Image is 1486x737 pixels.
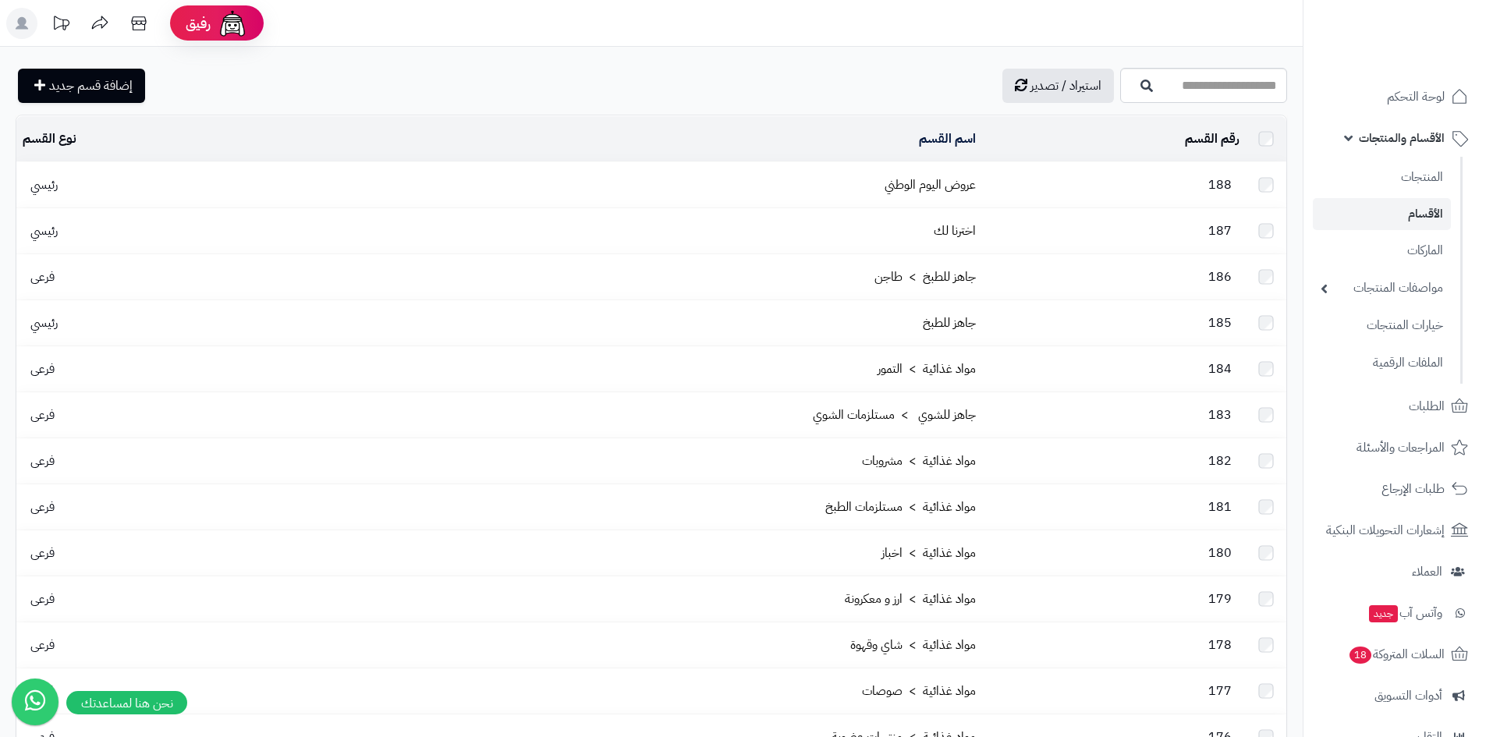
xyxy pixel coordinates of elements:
[881,544,976,562] a: مواد غذائية > اخباز
[988,130,1240,148] div: رقم القسم
[16,116,277,161] td: نوع القسم
[885,175,976,194] a: عروض اليوم الوطني
[1313,388,1477,425] a: الطلبات
[850,636,976,654] a: مواد غذائية > شاي وقهوة
[1201,636,1240,654] span: 178
[878,360,976,378] a: مواد غذائية > التمور
[862,682,976,700] a: مواد غذائية > صوصات
[1313,512,1477,549] a: إشعارات التحويلات البنكية
[1201,221,1240,240] span: 187
[1313,470,1477,508] a: طلبات الإرجاع
[217,8,248,39] img: ai-face.png
[825,498,976,516] a: مواد غذائية > مستلزمات الطبخ
[1201,544,1240,562] span: 180
[1313,198,1451,230] a: الأقسام
[23,498,62,516] span: فرعى
[923,314,976,332] a: جاهز للطبخ
[1313,271,1451,305] a: مواصفات المنتجات
[1367,602,1442,624] span: وآتس آب
[1359,127,1445,149] span: الأقسام والمنتجات
[862,452,976,470] a: مواد غذائية > مشروبات
[1201,314,1240,332] span: 185
[186,14,211,33] span: رفيق
[1030,76,1101,95] span: استيراد / تصدير
[1369,605,1398,622] span: جديد
[845,590,976,608] a: مواد غذائية > ارز و معكرونة
[23,406,62,424] span: فرعى
[1313,594,1477,632] a: وآتس آبجديد
[23,590,62,608] span: فرعى
[1349,647,1371,664] span: 18
[1348,643,1445,665] span: السلات المتروكة
[23,360,62,378] span: فرعى
[1201,406,1240,424] span: 183
[1313,346,1451,380] a: الملفات الرقمية
[1313,309,1451,342] a: خيارات المنتجات
[1002,69,1114,103] a: استيراد / تصدير
[1313,677,1477,714] a: أدوات التسويق
[23,175,66,194] span: رئيسي
[1313,429,1477,466] a: المراجعات والأسئلة
[1313,161,1451,194] a: المنتجات
[49,76,133,95] span: إضافة قسم جديد
[1201,498,1240,516] span: 181
[1313,234,1451,268] a: الماركات
[23,544,62,562] span: فرعى
[1387,86,1445,108] span: لوحة التحكم
[1201,360,1240,378] span: 184
[23,314,66,332] span: رئيسي
[1313,78,1477,115] a: لوحة التحكم
[1374,685,1442,707] span: أدوات التسويق
[1409,395,1445,417] span: الطلبات
[1357,437,1445,459] span: المراجعات والأسئلة
[1201,175,1240,194] span: 188
[1201,590,1240,608] span: 179
[1313,553,1477,590] a: العملاء
[1201,682,1240,700] span: 177
[919,129,976,148] a: اسم القسم
[23,268,62,286] span: فرعى
[1381,478,1445,500] span: طلبات الإرجاع
[18,69,145,103] a: إضافة قسم جديد
[1412,561,1442,583] span: العملاء
[1201,268,1240,286] span: 186
[23,636,62,654] span: فرعى
[23,221,66,240] span: رئيسي
[874,268,976,286] a: جاهز للطبخ > طاجن
[23,452,62,470] span: فرعى
[1313,636,1477,673] a: السلات المتروكة18
[41,8,80,43] a: تحديثات المنصة
[1201,452,1240,470] span: 182
[1326,519,1445,541] span: إشعارات التحويلات البنكية
[813,406,976,424] a: جاهز للشوي > مستلزمات الشوي
[934,221,976,240] a: اخترنا لك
